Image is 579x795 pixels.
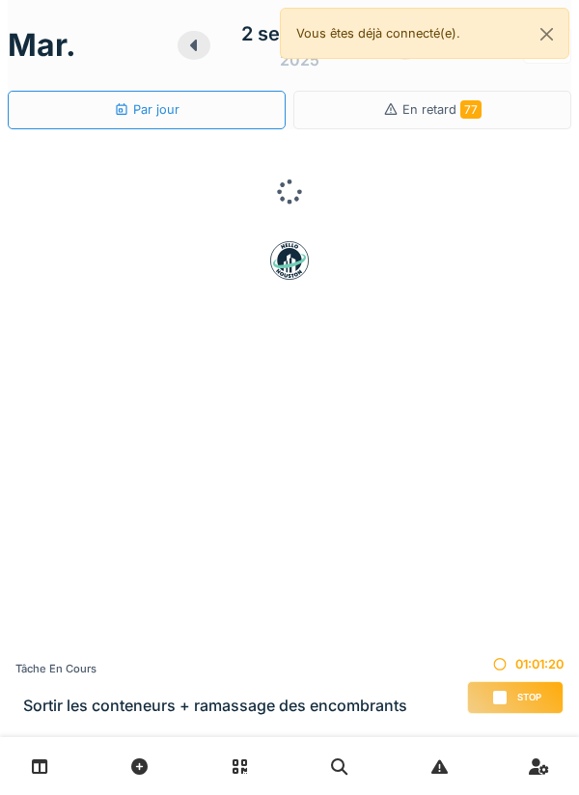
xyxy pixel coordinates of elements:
button: Close [525,9,568,60]
div: 01:01:20 [467,655,564,673]
div: Par jour [114,100,179,119]
span: 77 [460,100,482,119]
div: 2 septembre [241,19,358,48]
div: 2025 [280,48,319,71]
div: Vous êtes déjà connecté(e). [280,8,569,59]
span: En retard [402,102,482,117]
h3: Sortir les conteneurs + ramassage des encombrants [23,697,407,715]
div: Tâche en cours [15,661,407,677]
span: Stop [517,691,541,704]
h1: mar. [8,27,76,64]
img: badge-BVDL4wpA.svg [270,241,309,280]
